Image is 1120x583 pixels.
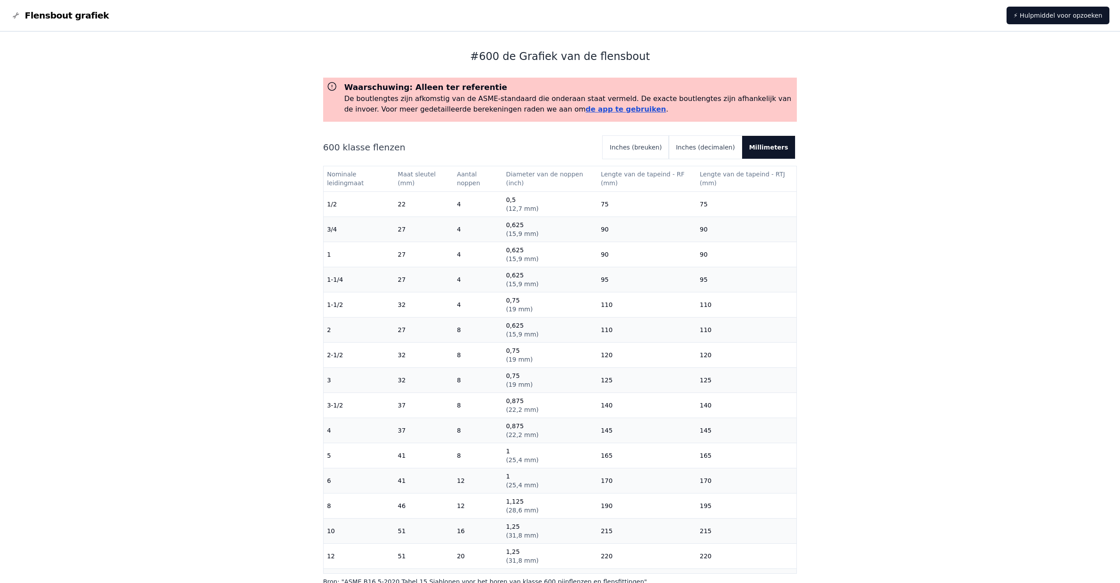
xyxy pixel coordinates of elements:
[597,367,696,392] td: 125
[453,468,502,493] td: 12
[696,267,796,292] td: 95
[25,9,109,22] span: Flensbout grafiek
[696,166,796,191] th: Length of Stud - RTJ (mm)
[394,317,453,342] td: 27
[506,557,539,564] span: (31,8 mm)
[597,392,696,418] td: 140
[597,493,696,518] td: 190
[696,217,796,242] td: 90
[324,242,394,267] td: 1
[506,482,539,489] span: (25,4 mm)
[11,10,21,21] img: Logo van de flensboutgrafiek
[324,217,394,242] td: 3/4
[597,166,696,191] th: Length of Stud - RF (mm)
[506,456,539,463] span: (25,4 mm)
[696,418,796,443] td: 145
[696,292,796,317] td: 110
[506,431,539,438] span: (22,2 mm)
[502,166,597,191] th: Diameter of Studs (inches)
[324,392,394,418] td: 3-1/2
[323,49,797,64] h1: #
[324,367,394,392] td: 3
[502,418,597,443] td: 0,875
[586,105,666,113] a: de app te gebruiken
[394,518,453,543] td: 51
[324,493,394,518] td: 8
[324,317,394,342] td: 2
[324,418,394,443] td: 4
[502,217,597,242] td: 0,625
[394,443,453,468] td: 41
[344,94,792,113] font: De boutlengtes zijn afkomstig van de ASME-standaard die onderaan staat vermeld. De exacte boutlen...
[1007,7,1109,24] a: ⚡ Hulpmiddel voor opzoeken
[696,392,796,418] td: 140
[324,166,394,191] th: Nominal Pipe Size
[506,532,539,539] span: (31,8 mm)
[324,443,394,468] td: 5
[696,468,796,493] td: 170
[506,507,539,514] span: (28,6 mm)
[453,242,502,267] td: 4
[502,468,597,493] td: 1
[696,191,796,217] td: 75
[597,443,696,468] td: 165
[502,267,597,292] td: 0,625
[696,493,796,518] td: 195
[502,392,597,418] td: 0,875
[597,217,696,242] td: 90
[453,367,502,392] td: 8
[502,317,597,342] td: 0,625
[597,242,696,267] td: 90
[506,205,539,212] span: (12,7 mm)
[324,191,394,217] td: 1/2
[453,317,502,342] td: 8
[394,392,453,418] td: 37
[597,543,696,568] td: 220
[453,267,502,292] td: 4
[696,317,796,342] td: 110
[453,342,502,367] td: 8
[502,242,597,267] td: 0,625
[324,518,394,543] td: 10
[669,136,742,159] button: Inches (decimalen)
[394,493,453,518] td: 46
[324,292,394,317] td: 1-1/2
[696,518,796,543] td: 215
[742,136,796,159] button: Millimeters
[506,255,539,262] span: (15,9 mm)
[453,543,502,568] td: 20
[394,217,453,242] td: 27
[394,342,453,367] td: 32
[506,306,532,313] span: (19 mm)
[506,331,539,338] span: (15,9 mm)
[453,418,502,443] td: 8
[453,518,502,543] td: 16
[597,317,696,342] td: 110
[597,342,696,367] td: 120
[394,292,453,317] td: 32
[453,217,502,242] td: 4
[696,543,796,568] td: 220
[502,367,597,392] td: 0,75
[11,9,109,22] a: Logo van de flensboutgrafiekFlensbout grafiek
[502,292,597,317] td: 0,75
[394,543,453,568] td: 51
[394,418,453,443] td: 37
[502,443,597,468] td: 1
[453,166,502,191] th: Number of Studs
[597,191,696,217] td: 75
[324,468,394,493] td: 6
[453,493,502,518] td: 12
[506,230,539,237] span: (15,9 mm)
[453,191,502,217] td: 4
[506,280,539,288] span: (15,9 mm)
[506,381,532,388] span: (19 mm)
[502,518,597,543] td: 1,25
[696,443,796,468] td: 165
[394,367,453,392] td: 32
[506,406,539,413] span: (22,2 mm)
[324,543,394,568] td: 12
[502,342,597,367] td: 0,75
[502,543,597,568] td: 1,25
[394,191,453,217] td: 22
